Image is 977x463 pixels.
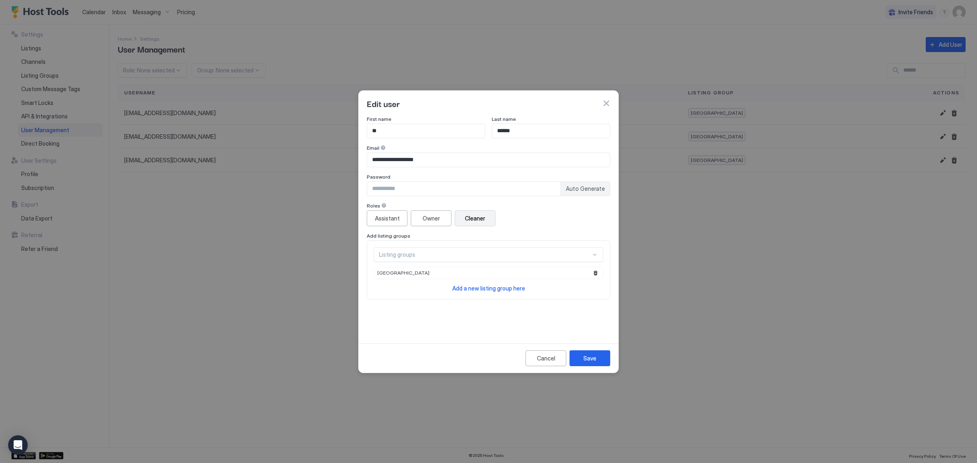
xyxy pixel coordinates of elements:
span: Add listing groups [367,233,410,239]
div: Save [583,354,596,363]
input: Input Field [367,124,485,138]
span: Password [367,174,390,180]
button: Cleaner [455,210,495,226]
span: Email [367,145,379,151]
input: Input Field [367,153,610,167]
button: Assistant [367,210,407,226]
span: First name [367,116,391,122]
div: Assistant [375,214,400,223]
span: Roles [367,203,380,209]
a: Add a new listing group here [452,284,525,293]
div: Listing groups [379,251,591,258]
button: Cancel [526,350,566,366]
input: Input Field [492,124,610,138]
button: Remove [591,269,600,277]
div: Open Intercom Messenger [8,435,28,455]
button: Owner [411,210,451,226]
button: Save [570,350,610,366]
span: Auto Generate [566,185,605,192]
div: Cleaner [465,214,485,223]
div: Cancel [537,354,555,363]
span: Add a new listing group here [452,285,525,292]
span: Edit user [367,97,400,109]
span: Last name [492,116,516,122]
span: [GEOGRAPHIC_DATA] [377,270,429,276]
div: Owner [423,214,440,223]
input: Input Field [367,182,561,196]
